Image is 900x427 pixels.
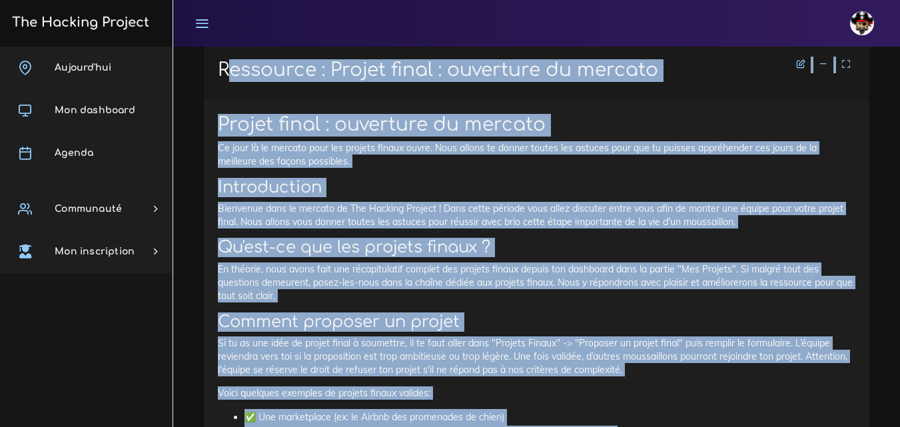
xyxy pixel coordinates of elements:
[218,114,855,137] h1: Projet final : ouverture du mercato
[55,63,111,73] span: Aujourd'hui
[8,15,149,30] h3: The Hacking Project
[218,59,855,82] h1: Ressource : Projet final : ouverture du mercato
[55,105,135,115] span: Mon dashboard
[218,238,855,257] h2: Qu'est-ce que les projets finaux ?
[218,141,855,169] p: Ce jour là le mercato pour les projets finaux ouvre. Nous allons te donner toutes les astuces pou...
[218,178,855,197] h2: Introduction
[218,262,855,303] p: En théorie, nous avons fait une récapitulatif complet des projets finaux depuis ton dashboard dan...
[218,336,855,377] p: Si tu as une idée de projet final à soumettre, il te faut aller dans "Projets Finaux" -> "Propose...
[55,148,93,158] span: Agenda
[55,246,135,256] span: Mon inscription
[218,386,855,400] p: Voici quelques exemples de projets finaux valides:
[218,202,855,229] p: Bienvenue dans le mercato de The Hacking Project ! Dans cette période vous allez discuter entre v...
[55,204,122,214] span: Communauté
[218,312,855,332] h2: Comment proposer un projet
[850,11,874,35] img: avatar
[244,409,855,426] li: ✅ Une marketplace (ex: le Airbnb des promenades de chien)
